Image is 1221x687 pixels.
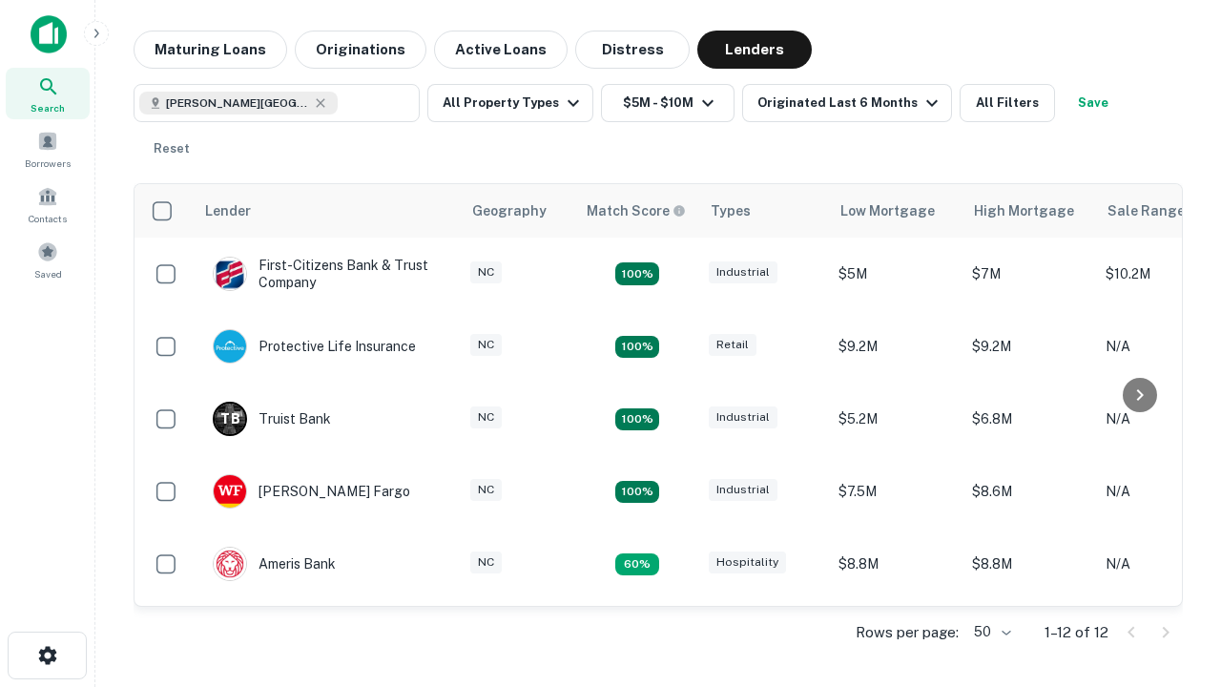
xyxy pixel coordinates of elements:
[214,475,246,508] img: picture
[711,199,751,222] div: Types
[709,479,777,501] div: Industrial
[31,100,65,115] span: Search
[962,383,1096,455] td: $6.8M
[615,336,659,359] div: Matching Properties: 2, hasApolloMatch: undefined
[472,199,547,222] div: Geography
[829,238,962,310] td: $5M
[575,31,690,69] button: Distress
[829,600,962,673] td: $9.2M
[829,310,962,383] td: $9.2M
[615,481,659,504] div: Matching Properties: 2, hasApolloMatch: undefined
[470,552,502,573] div: NC
[575,184,699,238] th: Capitalize uses an advanced AI algorithm to match your search with the best lender. The match sco...
[1063,84,1124,122] button: Save your search to get updates of matches that match your search criteria.
[1107,199,1185,222] div: Sale Range
[427,84,593,122] button: All Property Types
[1045,621,1108,644] p: 1–12 of 12
[194,184,461,238] th: Lender
[213,474,410,509] div: [PERSON_NAME] Fargo
[829,184,962,238] th: Low Mortgage
[615,262,659,285] div: Matching Properties: 2, hasApolloMatch: undefined
[34,266,62,281] span: Saved
[6,68,90,119] a: Search
[434,31,568,69] button: Active Loans
[6,123,90,175] a: Borrowers
[587,200,682,221] h6: Match Score
[709,334,756,356] div: Retail
[6,178,90,230] a: Contacts
[962,238,1096,310] td: $7M
[134,31,287,69] button: Maturing Loans
[742,84,952,122] button: Originated Last 6 Months
[829,383,962,455] td: $5.2M
[960,84,1055,122] button: All Filters
[709,552,786,573] div: Hospitality
[470,406,502,428] div: NC
[214,330,246,363] img: picture
[1126,534,1221,626] iframe: Chat Widget
[757,92,943,114] div: Originated Last 6 Months
[856,621,959,644] p: Rows per page:
[615,408,659,431] div: Matching Properties: 3, hasApolloMatch: undefined
[295,31,426,69] button: Originations
[213,402,331,436] div: Truist Bank
[470,261,502,283] div: NC
[962,600,1096,673] td: $9.2M
[31,15,67,53] img: capitalize-icon.png
[214,258,246,290] img: picture
[461,184,575,238] th: Geography
[697,31,812,69] button: Lenders
[166,94,309,112] span: [PERSON_NAME][GEOGRAPHIC_DATA], [GEOGRAPHIC_DATA]
[709,261,777,283] div: Industrial
[220,409,239,429] p: T B
[6,234,90,285] a: Saved
[141,130,202,168] button: Reset
[962,528,1096,600] td: $8.8M
[213,547,336,581] div: Ameris Bank
[962,184,1096,238] th: High Mortgage
[25,156,71,171] span: Borrowers
[709,406,777,428] div: Industrial
[699,184,829,238] th: Types
[840,199,935,222] div: Low Mortgage
[829,455,962,528] td: $7.5M
[962,310,1096,383] td: $9.2M
[214,548,246,580] img: picture
[29,211,67,226] span: Contacts
[962,455,1096,528] td: $8.6M
[615,553,659,576] div: Matching Properties: 1, hasApolloMatch: undefined
[829,528,962,600] td: $8.8M
[470,479,502,501] div: NC
[601,84,735,122] button: $5M - $10M
[213,257,442,291] div: First-citizens Bank & Trust Company
[205,199,251,222] div: Lender
[213,329,416,364] div: Protective Life Insurance
[966,618,1014,646] div: 50
[470,334,502,356] div: NC
[974,199,1074,222] div: High Mortgage
[587,200,686,221] div: Capitalize uses an advanced AI algorithm to match your search with the best lender. The match sco...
